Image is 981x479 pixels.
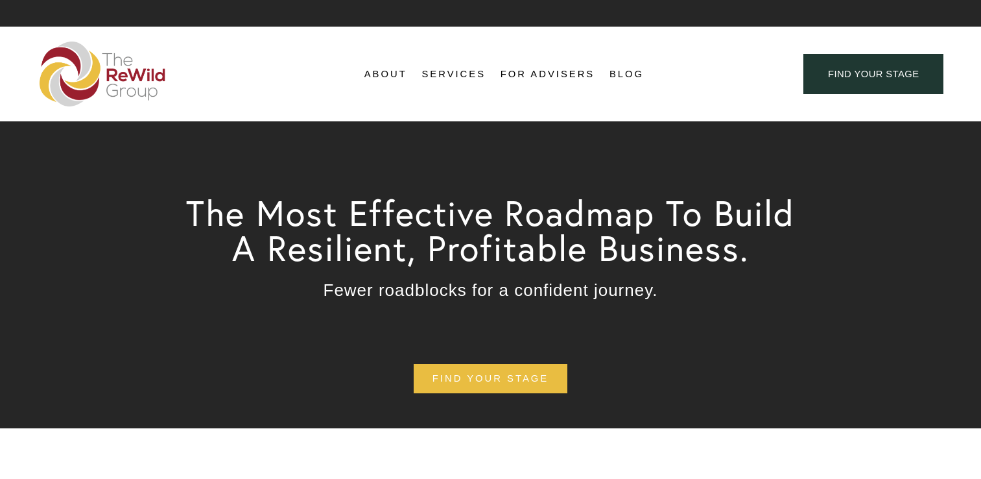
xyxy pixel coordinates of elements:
a: folder dropdown [364,64,407,84]
span: Services [421,66,486,83]
img: The ReWild Group [40,42,167,106]
a: For Advisers [501,64,595,84]
span: Fewer roadblocks for a confident journey. [324,280,658,300]
a: find your stage [803,54,943,95]
a: Blog [609,64,644,84]
a: folder dropdown [421,64,486,84]
a: find your stage [414,364,567,393]
span: About [364,66,407,83]
span: The Most Effective Roadmap To Build A Resilient, Profitable Business. [186,191,806,270]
